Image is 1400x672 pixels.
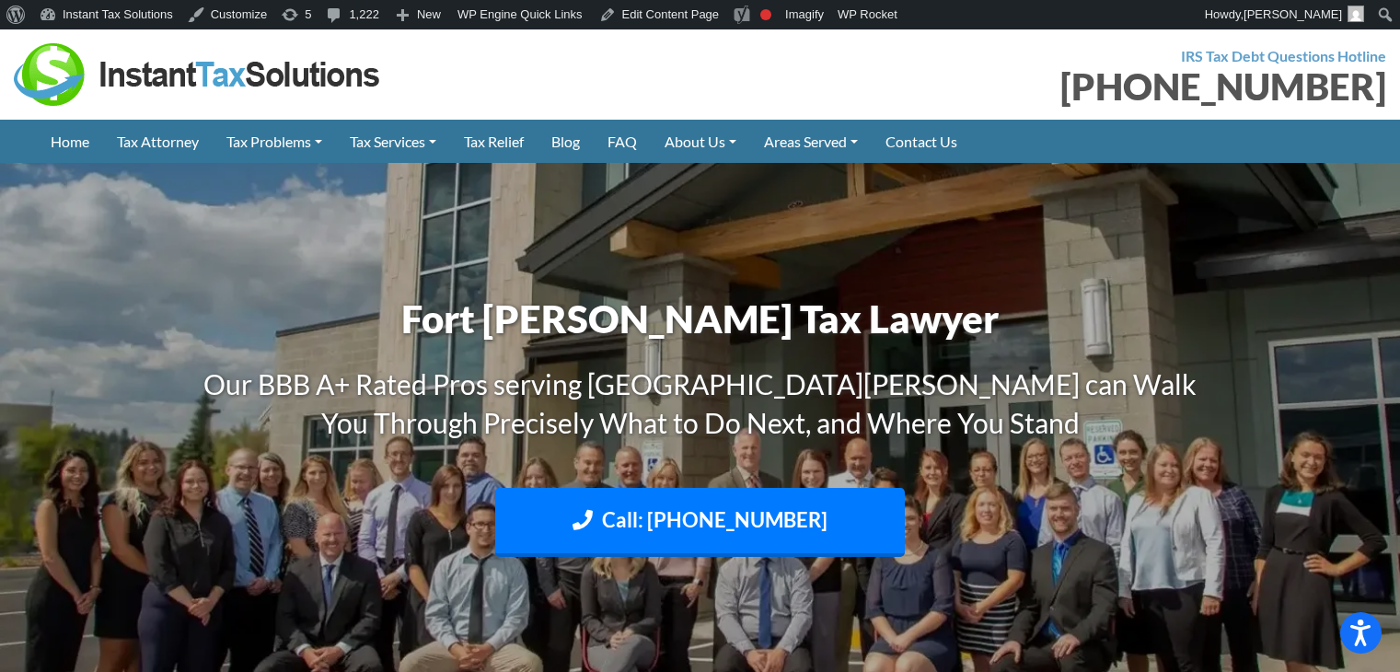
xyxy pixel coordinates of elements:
[872,120,971,163] a: Contact Us
[213,120,336,163] a: Tax Problems
[14,43,382,106] img: Instant Tax Solutions Logo
[594,120,651,163] a: FAQ
[336,120,450,163] a: Tax Services
[103,120,213,163] a: Tax Attorney
[450,120,538,163] a: Tax Relief
[714,68,1387,105] div: [PHONE_NUMBER]
[37,120,103,163] a: Home
[14,64,382,81] a: Instant Tax Solutions Logo
[495,488,905,557] a: Call: [PHONE_NUMBER]
[1181,47,1386,64] strong: IRS Tax Debt Questions Hotline
[760,9,771,20] div: Focus keyphrase not set
[190,365,1211,442] h3: Our BBB A+ Rated Pros serving [GEOGRAPHIC_DATA][PERSON_NAME] can Walk You Through Precisely What ...
[190,292,1211,346] h1: Fort [PERSON_NAME] Tax Lawyer
[750,120,872,163] a: Areas Served
[538,120,594,163] a: Blog
[651,120,750,163] a: About Us
[1244,7,1342,21] span: [PERSON_NAME]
